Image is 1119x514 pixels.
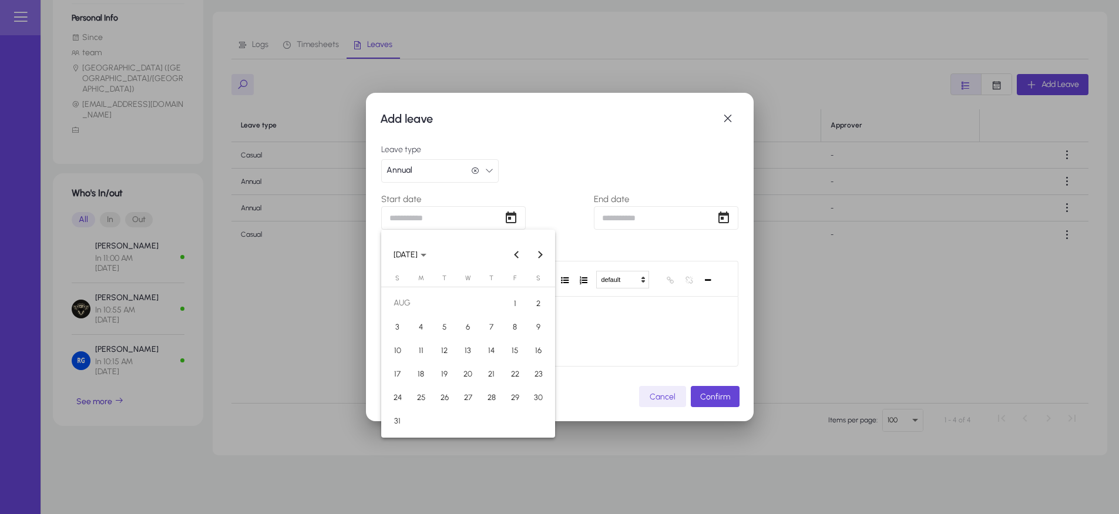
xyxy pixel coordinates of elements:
button: 14 Aug 2025 [480,338,503,362]
span: 15 [505,340,526,361]
span: 16 [528,340,549,361]
button: 15 Aug 2025 [503,338,527,362]
button: 6 Aug 2025 [456,315,480,338]
button: 24 Aug 2025 [386,385,409,409]
button: 30 Aug 2025 [527,385,550,409]
span: F [513,274,516,282]
span: 18 [411,363,432,384]
span: T [442,274,446,282]
button: 28 Aug 2025 [480,385,503,409]
button: 8 Aug 2025 [503,315,527,338]
button: 1 Aug 2025 [503,291,527,315]
span: S [536,274,540,282]
span: 12 [434,340,455,361]
span: 17 [387,363,408,384]
button: 25 Aug 2025 [409,385,433,409]
span: 20 [458,363,479,384]
span: 21 [481,363,502,384]
button: 16 Aug 2025 [527,338,550,362]
button: 7 Aug 2025 [480,315,503,338]
button: 17 Aug 2025 [386,362,409,385]
button: 20 Aug 2025 [456,362,480,385]
span: 27 [458,387,479,408]
button: 2 Aug 2025 [527,291,550,315]
button: 9 Aug 2025 [527,315,550,338]
span: 3 [387,316,408,337]
span: 23 [528,363,549,384]
span: [DATE] [394,250,418,260]
span: 19 [434,363,455,384]
button: 12 Aug 2025 [433,338,456,362]
button: 3 Aug 2025 [386,315,409,338]
button: 22 Aug 2025 [503,362,527,385]
span: 13 [458,340,479,361]
span: 7 [481,316,502,337]
span: 5 [434,316,455,337]
span: 26 [434,387,455,408]
button: 19 Aug 2025 [433,362,456,385]
span: 8 [505,316,526,337]
span: 25 [411,387,432,408]
span: S [395,274,399,282]
span: 14 [481,340,502,361]
button: Next month [528,243,552,266]
span: 9 [528,316,549,337]
span: 2 [528,293,549,314]
span: 31 [387,410,408,431]
span: 6 [458,316,479,337]
button: 23 Aug 2025 [527,362,550,385]
button: 21 Aug 2025 [480,362,503,385]
span: 28 [481,387,502,408]
button: 4 Aug 2025 [409,315,433,338]
button: 10 Aug 2025 [386,338,409,362]
span: M [418,274,424,282]
span: 11 [411,340,432,361]
button: 31 Aug 2025 [386,409,409,432]
span: 4 [411,316,432,337]
button: Choose month and year [389,244,431,265]
button: 18 Aug 2025 [409,362,433,385]
span: 10 [387,340,408,361]
span: 24 [387,387,408,408]
button: Previous month [505,243,528,266]
button: 27 Aug 2025 [456,385,480,409]
span: 22 [505,363,526,384]
button: 5 Aug 2025 [433,315,456,338]
span: T [489,274,493,282]
td: AUG [386,291,503,315]
button: 26 Aug 2025 [433,385,456,409]
span: W [465,274,471,282]
span: 29 [505,387,526,408]
button: 11 Aug 2025 [409,338,433,362]
button: 29 Aug 2025 [503,385,527,409]
span: 1 [505,293,526,314]
button: 13 Aug 2025 [456,338,480,362]
span: 30 [528,387,549,408]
